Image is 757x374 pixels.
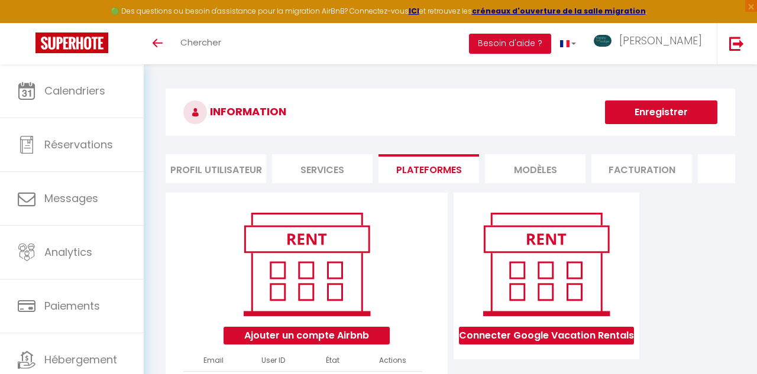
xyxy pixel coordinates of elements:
[44,83,105,98] span: Calendriers
[471,207,622,321] img: rent.png
[472,6,646,16] a: créneaux d'ouverture de la salle migration
[231,207,382,321] img: rent.png
[172,23,230,64] a: Chercher
[183,350,243,371] th: Email
[585,23,717,64] a: ... [PERSON_NAME]
[591,154,692,183] li: Facturation
[44,298,100,313] span: Paiements
[363,350,422,371] th: Actions
[166,89,735,136] h3: INFORMATION
[272,154,373,183] li: Services
[180,36,221,48] span: Chercher
[44,245,92,259] span: Analytics
[605,100,717,124] button: Enregistrer
[44,137,113,152] span: Réservations
[594,35,612,47] img: ...
[243,350,303,371] th: User ID
[459,327,634,344] button: Connecter Google Vacation Rentals
[469,34,551,54] button: Besoin d'aide ?
[166,154,266,183] li: Profil Utilisateur
[409,6,419,16] a: ICI
[619,33,702,48] span: [PERSON_NAME]
[44,352,117,367] span: Hébergement
[378,154,479,183] li: Plateformes
[485,154,585,183] li: MODÈLES
[303,350,363,371] th: État
[729,36,744,51] img: logout
[35,32,108,53] img: Super Booking
[224,327,390,344] button: Ajouter un compte Airbnb
[44,191,98,206] span: Messages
